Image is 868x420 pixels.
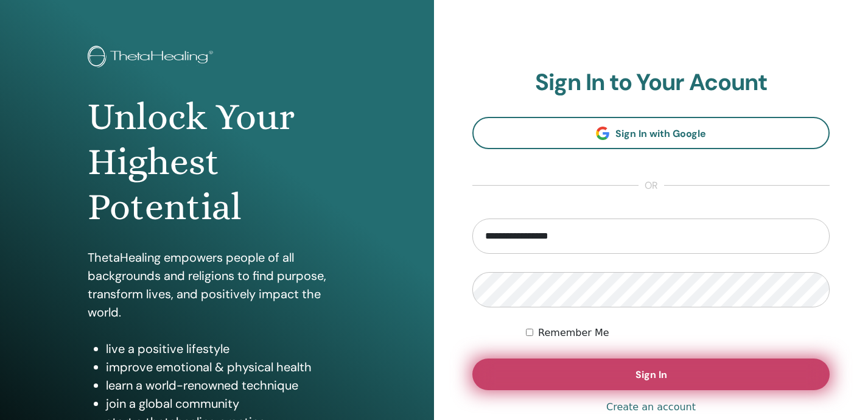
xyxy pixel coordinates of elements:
[106,394,346,413] li: join a global community
[88,94,346,230] h1: Unlock Your Highest Potential
[606,400,696,415] a: Create an account
[88,248,346,321] p: ThetaHealing empowers people of all backgrounds and religions to find purpose, transform lives, a...
[472,117,830,149] a: Sign In with Google
[106,376,346,394] li: learn a world-renowned technique
[538,326,609,340] label: Remember Me
[615,127,706,140] span: Sign In with Google
[526,326,830,340] div: Keep me authenticated indefinitely or until I manually logout
[106,358,346,376] li: improve emotional & physical health
[472,359,830,390] button: Sign In
[106,340,346,358] li: live a positive lifestyle
[472,69,830,97] h2: Sign In to Your Acount
[635,368,667,381] span: Sign In
[639,178,664,193] span: or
